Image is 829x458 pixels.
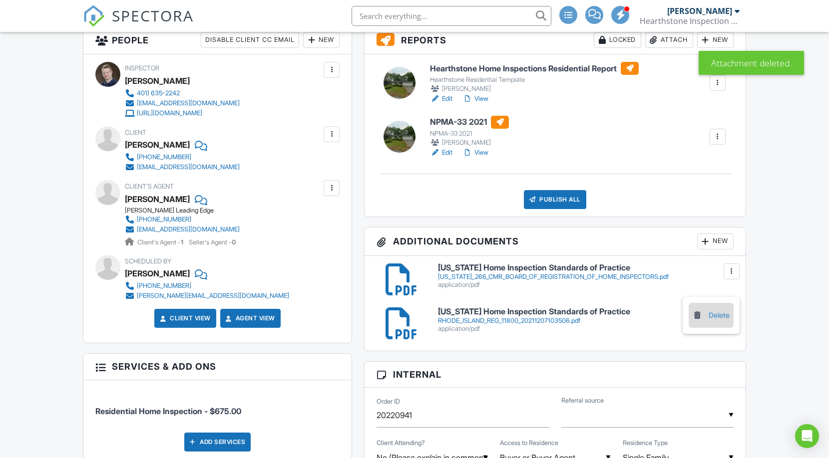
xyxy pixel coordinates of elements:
[125,207,248,215] div: [PERSON_NAME] Leading Edge
[137,99,240,107] div: [EMAIL_ADDRESS][DOMAIN_NAME]
[83,26,352,54] h3: People
[438,263,734,272] h6: [US_STATE] Home Inspection Standards of Practice
[438,307,734,333] a: [US_STATE] Home Inspection Standards of Practice RHODE_ISLAND_REG_11800_20211207103506.pdf applic...
[125,291,289,301] a: [PERSON_NAME][EMAIL_ADDRESS][DOMAIN_NAME]
[430,138,509,148] div: [PERSON_NAME]
[125,183,174,190] span: Client's Agent
[438,325,734,333] div: application/pdf
[189,238,236,246] span: Seller's Agent -
[137,238,185,246] span: Client's Agent -
[137,216,191,224] div: [PHONE_NUMBER]
[303,32,340,48] div: New
[137,153,191,161] div: [PHONE_NUMBER]
[137,282,191,290] div: [PHONE_NUMBER]
[438,307,734,316] h6: [US_STATE] Home Inspection Standards of Practice
[699,51,804,75] div: Attachment deleted.
[430,76,639,84] div: Hearthstone Residential Template
[224,313,275,323] a: Agent View
[352,6,551,26] input: Search everything...
[697,233,734,249] div: New
[430,148,452,158] a: Edit
[667,6,732,16] div: [PERSON_NAME]
[137,226,240,233] div: [EMAIL_ADDRESS][DOMAIN_NAME]
[377,397,400,406] label: Order ID
[640,16,740,26] div: Hearthstone Inspection Services, Inc.
[365,228,746,256] h3: Additional Documents
[693,310,730,321] a: Delete
[125,64,159,72] span: Inspector
[125,98,240,108] a: [EMAIL_ADDRESS][DOMAIN_NAME]
[125,281,289,291] a: [PHONE_NUMBER]
[430,94,452,104] a: Edit
[430,62,639,75] h6: Hearthstone Home Inspections Residential Report
[438,263,734,289] a: [US_STATE] Home Inspection Standards of Practice [US_STATE]_266_CMR_BOARD_OF_REGISTRATION_OF_HOME...
[112,5,194,26] span: SPECTORA
[83,13,194,34] a: SPECTORA
[137,163,240,171] div: [EMAIL_ADDRESS][DOMAIN_NAME]
[561,396,604,405] label: Referral source
[697,32,734,48] div: New
[125,88,240,98] a: 401) 635-2242
[83,354,352,380] h3: Services & Add ons
[125,129,146,136] span: Client
[125,266,190,281] div: [PERSON_NAME]
[594,32,641,48] div: Locked
[430,116,509,148] a: NPMA-33 2021 NPMA-33 2021 [PERSON_NAME]
[462,148,488,158] a: View
[125,152,240,162] a: [PHONE_NUMBER]
[83,5,105,27] img: The Best Home Inspection Software - Spectora
[438,281,734,289] div: application/pdf
[430,130,509,138] div: NPMA-33 2021
[377,439,425,448] label: Client Attending?
[795,424,819,448] div: Open Intercom Messenger
[430,84,639,94] div: [PERSON_NAME]
[430,116,509,129] h6: NPMA-33 2021
[125,162,240,172] a: [EMAIL_ADDRESS][DOMAIN_NAME]
[184,433,251,452] div: Add Services
[137,89,180,97] div: 401) 635-2242
[125,137,190,152] div: [PERSON_NAME]
[125,215,240,225] a: [PHONE_NUMBER]
[181,238,183,246] strong: 1
[623,439,668,448] label: Residence Type
[438,273,734,281] div: [US_STATE]_266_CMR_BOARD_OF_REGISTRATION_OF_HOME_INSPECTORS.pdf
[125,108,240,118] a: [URL][DOMAIN_NAME]
[365,362,746,388] h3: Internal
[125,73,190,88] div: [PERSON_NAME]
[125,257,171,265] span: Scheduled By
[430,62,639,94] a: Hearthstone Home Inspections Residential Report Hearthstone Residential Template [PERSON_NAME]
[158,313,211,323] a: Client View
[137,109,202,117] div: [URL][DOMAIN_NAME]
[201,32,299,48] div: Disable Client CC Email
[125,192,190,207] a: [PERSON_NAME]
[462,94,488,104] a: View
[365,26,746,54] h3: Reports
[645,32,693,48] div: Attach
[500,439,558,448] label: Access to Residence
[125,225,240,234] a: [EMAIL_ADDRESS][DOMAIN_NAME]
[95,388,340,425] li: Service: Residential Home Inspection
[95,406,241,416] span: Residential Home Inspection - $675.00
[438,317,734,325] div: RHODE_ISLAND_REG_11800_20211207103506.pdf
[232,238,236,246] strong: 0
[524,190,586,209] div: Publish All
[137,292,289,300] div: [PERSON_NAME][EMAIL_ADDRESS][DOMAIN_NAME]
